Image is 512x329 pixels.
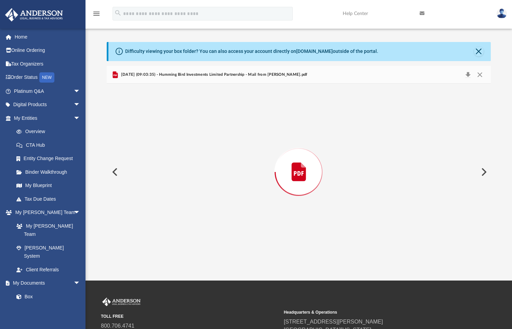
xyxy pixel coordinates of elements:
[101,298,142,306] img: Anderson Advisors Platinum Portal
[284,319,383,325] a: [STREET_ADDRESS][PERSON_NAME]
[497,9,507,18] img: User Pic
[5,71,91,85] a: Order StatusNEW
[92,13,101,18] a: menu
[107,66,490,260] div: Preview
[10,125,91,139] a: Overview
[10,241,87,263] a: [PERSON_NAME] System
[101,323,134,329] a: 800.706.4741
[474,47,484,56] button: Close
[10,290,84,303] a: Box
[474,70,486,80] button: Close
[74,276,87,290] span: arrow_drop_down
[10,152,91,166] a: Entity Change Request
[10,165,91,179] a: Binder Walkthrough
[92,10,101,18] i: menu
[296,48,333,54] a: [DOMAIN_NAME]
[5,276,87,290] a: My Documentsarrow_drop_down
[74,111,87,125] span: arrow_drop_down
[5,30,91,44] a: Home
[284,309,462,315] small: Headquarters & Operations
[10,179,87,192] a: My Blueprint
[107,162,122,182] button: Previous File
[119,72,307,78] span: [DATE] (09:03:35) - Humming Bird Investments Limited Partnership - Mail from [PERSON_NAME].pdf
[74,206,87,220] span: arrow_drop_down
[5,57,91,71] a: Tax Organizers
[74,98,87,112] span: arrow_drop_down
[39,72,54,83] div: NEW
[3,8,65,22] img: Anderson Advisors Platinum Portal
[462,70,474,80] button: Download
[5,206,87,219] a: My [PERSON_NAME] Teamarrow_drop_down
[114,9,122,17] i: search
[5,111,91,125] a: My Entitiesarrow_drop_down
[74,84,87,98] span: arrow_drop_down
[10,303,87,317] a: Meeting Minutes
[101,313,279,319] small: TOLL FREE
[125,48,378,55] div: Difficulty viewing your box folder? You can also access your account directly on outside of the p...
[10,138,91,152] a: CTA Hub
[5,44,91,57] a: Online Ordering
[5,98,91,112] a: Digital Productsarrow_drop_down
[10,219,84,241] a: My [PERSON_NAME] Team
[10,263,87,276] a: Client Referrals
[10,192,91,206] a: Tax Due Dates
[476,162,491,182] button: Next File
[5,84,91,98] a: Platinum Q&Aarrow_drop_down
